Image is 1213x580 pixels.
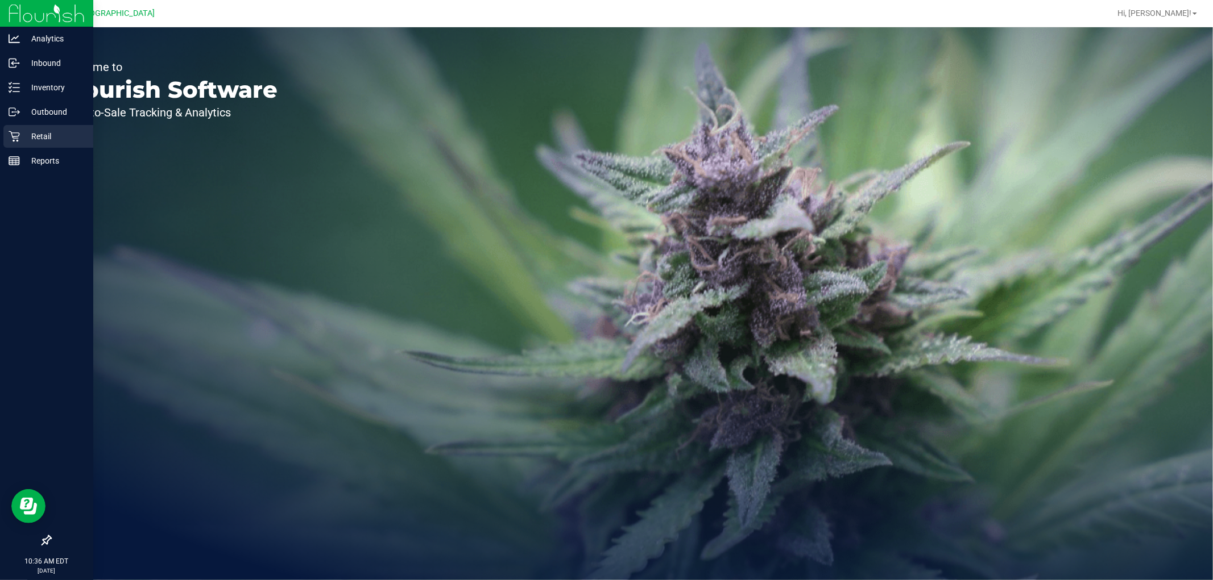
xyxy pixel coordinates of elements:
[9,57,20,69] inline-svg: Inbound
[61,61,278,73] p: Welcome to
[77,9,155,18] span: [GEOGRAPHIC_DATA]
[1117,9,1191,18] span: Hi, [PERSON_NAME]!
[9,131,20,142] inline-svg: Retail
[20,32,88,45] p: Analytics
[9,106,20,118] inline-svg: Outbound
[20,130,88,143] p: Retail
[20,81,88,94] p: Inventory
[61,78,278,101] p: Flourish Software
[9,82,20,93] inline-svg: Inventory
[5,566,88,575] p: [DATE]
[5,556,88,566] p: 10:36 AM EDT
[9,33,20,44] inline-svg: Analytics
[20,105,88,119] p: Outbound
[20,154,88,168] p: Reports
[61,107,278,118] p: Seed-to-Sale Tracking & Analytics
[9,155,20,166] inline-svg: Reports
[11,489,45,523] iframe: Resource center
[20,56,88,70] p: Inbound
